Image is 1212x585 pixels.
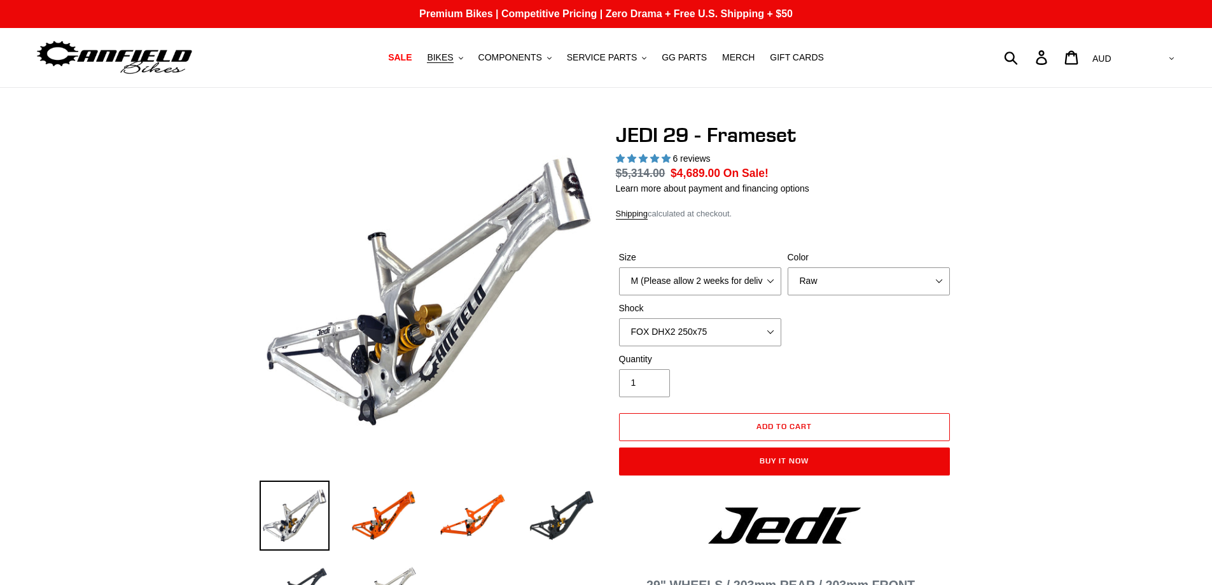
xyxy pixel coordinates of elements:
a: Shipping [616,209,648,220]
span: COMPONENTS [478,52,542,63]
img: Canfield Bikes [35,38,194,78]
label: Quantity [619,353,781,366]
button: SERVICE PARTS [561,49,653,66]
s: $5,314.00 [616,167,665,180]
a: GG PARTS [655,49,713,66]
span: GIFT CARDS [770,52,824,63]
span: $4,689.00 [671,167,720,180]
button: Buy it now [619,448,950,476]
label: Shock [619,302,781,315]
span: SALE [388,52,412,63]
label: Color [788,251,950,264]
span: 6 reviews [672,153,710,164]
span: Add to cart [756,421,812,431]
span: SERVICE PARTS [567,52,637,63]
a: Learn more about payment and financing options [616,183,809,194]
img: Load image into Gallery viewer, JEDI 29 - Frameset [438,481,508,551]
a: SALE [382,49,418,66]
h1: JEDI 29 - Frameset [616,123,953,147]
span: On Sale! [723,165,769,181]
img: Load image into Gallery viewer, JEDI 29 - Frameset [260,481,330,551]
a: MERCH [716,49,761,66]
a: GIFT CARDS [763,49,830,66]
img: Load image into Gallery viewer, JEDI 29 - Frameset [527,481,597,551]
label: Size [619,251,781,264]
button: Add to cart [619,413,950,441]
div: calculated at checkout. [616,208,953,220]
button: COMPONENTS [472,49,558,66]
img: JEDI 29 - Frameset [262,125,594,458]
span: 5.00 stars [616,153,673,164]
button: BIKES [421,49,469,66]
span: BIKES [427,52,453,63]
span: MERCH [722,52,755,63]
input: Search [1011,43,1043,71]
span: GG PARTS [662,52,707,63]
img: Load image into Gallery viewer, JEDI 29 - Frameset [349,481,419,551]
